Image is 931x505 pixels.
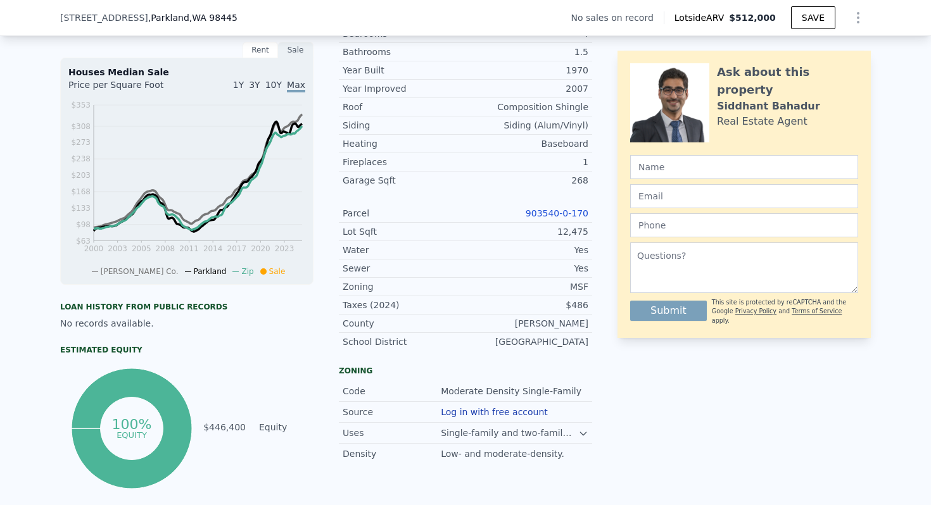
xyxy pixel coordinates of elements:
[465,262,588,275] div: Yes
[465,82,588,95] div: 2007
[233,80,244,90] span: 1Y
[76,237,91,246] tspan: $63
[203,420,246,434] td: $446,400
[227,244,247,253] tspan: 2017
[630,155,858,179] input: Name
[343,46,465,58] div: Bathrooms
[278,42,313,58] div: Sale
[441,427,578,439] div: Single-family and two-family residential activities and compatible civic uses.
[343,244,465,256] div: Water
[526,208,588,218] a: 903540-0-170
[265,80,282,90] span: 10Y
[243,42,278,58] div: Rent
[343,317,465,330] div: County
[630,213,858,237] input: Phone
[712,298,858,325] div: This site is protected by reCAPTCHA and the Google and apply.
[148,11,237,24] span: , Parkland
[275,244,294,253] tspan: 2023
[269,267,286,276] span: Sale
[343,156,465,168] div: Fireplaces
[717,63,858,99] div: Ask about this property
[71,122,91,131] tspan: $308
[189,13,237,23] span: , WA 98445
[249,80,260,90] span: 3Y
[343,299,465,311] div: Taxes (2024)
[441,385,584,397] div: Moderate Density Single-Family
[156,244,175,253] tspan: 2008
[71,204,91,213] tspan: $133
[343,119,465,132] div: Siding
[441,407,548,417] button: Log in with free account
[68,66,305,78] div: Houses Median Sale
[71,101,91,109] tspan: $353
[343,101,465,113] div: Roof
[132,244,151,253] tspan: 2005
[343,137,465,150] div: Heating
[717,99,820,114] div: Siddhant Bahadur
[343,207,465,220] div: Parcel
[343,280,465,293] div: Zoning
[339,366,592,376] div: Zoning
[68,78,187,99] div: Price per Square Foot
[465,64,588,77] div: 1970
[343,64,465,77] div: Year Built
[76,220,91,229] tspan: $98
[465,225,588,238] div: 12,475
[343,82,465,95] div: Year Improved
[117,430,147,439] tspan: equity
[465,101,588,113] div: Composition Shingle
[108,244,127,253] tspan: 2003
[179,244,199,253] tspan: 2011
[441,447,567,460] div: Low- and moderate-density.
[465,46,588,58] div: 1.5
[465,174,588,187] div: 268
[71,154,91,163] tspan: $238
[343,385,441,397] div: Code
[71,171,91,180] tspan: $203
[251,244,270,253] tspan: 2020
[60,345,313,355] div: Estimated Equity
[845,5,871,30] button: Show Options
[630,301,707,321] button: Submit
[465,299,588,311] div: $486
[256,420,313,434] td: Equity
[343,174,465,187] div: Garage Sqft
[571,11,664,24] div: No sales on record
[465,317,588,330] div: [PERSON_NAME]
[465,244,588,256] div: Yes
[630,184,858,208] input: Email
[735,308,776,315] a: Privacy Policy
[60,302,313,312] div: Loan history from public records
[71,187,91,196] tspan: $168
[60,317,313,330] div: No records available.
[717,114,807,129] div: Real Estate Agent
[729,13,776,23] span: $512,000
[343,427,441,439] div: Uses
[343,262,465,275] div: Sewer
[343,447,441,460] div: Density
[465,280,588,293] div: MSF
[343,335,465,348] div: School District
[101,267,179,276] span: [PERSON_NAME] Co.
[343,225,465,238] div: Lot Sqft
[792,308,842,315] a: Terms of Service
[465,156,588,168] div: 1
[60,11,148,24] span: [STREET_ADDRESS]
[84,244,104,253] tspan: 2000
[674,11,729,24] span: Lotside ARV
[465,119,588,132] div: Siding (Alum/Vinyl)
[203,244,223,253] tspan: 2014
[465,335,588,348] div: [GEOGRAPHIC_DATA]
[287,80,305,92] span: Max
[71,138,91,147] tspan: $273
[343,406,441,418] div: Source
[241,267,253,276] span: Zip
[111,416,151,432] tspan: 100%
[194,267,227,276] span: Parkland
[791,6,835,29] button: SAVE
[465,137,588,150] div: Baseboard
